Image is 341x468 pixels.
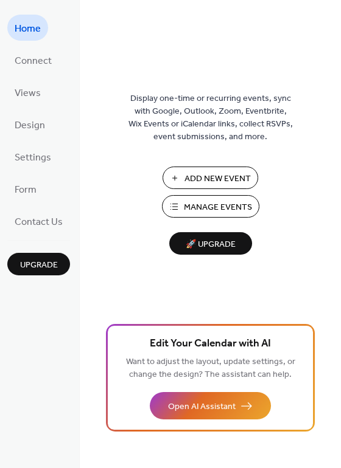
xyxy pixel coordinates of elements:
[7,79,48,105] a: Views
[15,148,51,167] span: Settings
[15,52,52,71] span: Connect
[7,111,52,137] a: Design
[20,259,58,272] span: Upgrade
[15,181,37,199] span: Form
[150,392,271,419] button: Open AI Assistant
[15,116,45,135] span: Design
[126,354,295,383] span: Want to adjust the layout, update settings, or change the design? The assistant can help.
[185,173,251,185] span: Add New Event
[7,176,44,202] a: Form
[15,84,41,103] span: Views
[163,167,258,189] button: Add New Event
[7,47,59,73] a: Connect
[177,236,245,253] span: 🚀 Upgrade
[168,401,236,413] span: Open AI Assistant
[7,143,58,170] a: Settings
[15,19,41,38] span: Home
[169,232,252,255] button: 🚀 Upgrade
[162,195,259,218] button: Manage Events
[7,253,70,275] button: Upgrade
[7,208,70,234] a: Contact Us
[128,92,293,143] span: Display one-time or recurring events, sync with Google, Outlook, Zoom, Eventbrite, Wix Events or ...
[15,213,63,232] span: Contact Us
[150,336,271,353] span: Edit Your Calendar with AI
[184,201,252,214] span: Manage Events
[7,15,48,41] a: Home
